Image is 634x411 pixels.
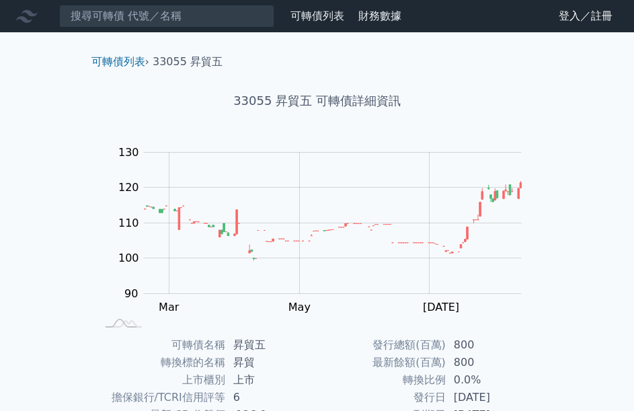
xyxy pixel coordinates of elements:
td: 最新餘額(百萬) [317,354,446,371]
td: 6 [225,389,317,406]
g: Chart [112,146,542,341]
tspan: 120 [118,181,139,194]
tspan: Mar [159,301,180,313]
li: › [91,54,149,70]
td: 可轉債名稱 [97,336,225,354]
tspan: May [288,301,311,313]
td: 0.0% [446,371,538,389]
tspan: 110 [118,217,139,229]
a: 登入／註冊 [548,5,623,27]
tspan: [DATE] [423,301,459,313]
a: 可轉債列表 [91,55,145,68]
tspan: 100 [118,252,139,264]
input: 搜尋可轉債 代號／名稱 [59,5,274,28]
td: 上市 [225,371,317,389]
td: 發行日 [317,389,446,406]
td: 發行總額(百萬) [317,336,446,354]
td: 昇貿五 [225,336,317,354]
td: 擔保銀行/TCRI信用評等 [97,389,225,406]
li: 33055 昇貿五 [153,54,223,70]
tspan: 90 [124,287,138,300]
td: 轉換比例 [317,371,446,389]
td: 800 [446,336,538,354]
td: 昇貿 [225,354,317,371]
td: 轉換標的名稱 [97,354,225,371]
td: [DATE] [446,389,538,406]
td: 上市櫃別 [97,371,225,389]
a: 可轉債列表 [290,9,344,22]
h1: 33055 昇貿五 可轉債詳細資訊 [81,91,554,110]
a: 財務數據 [358,9,401,22]
tspan: 130 [118,146,139,159]
td: 800 [446,354,538,371]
